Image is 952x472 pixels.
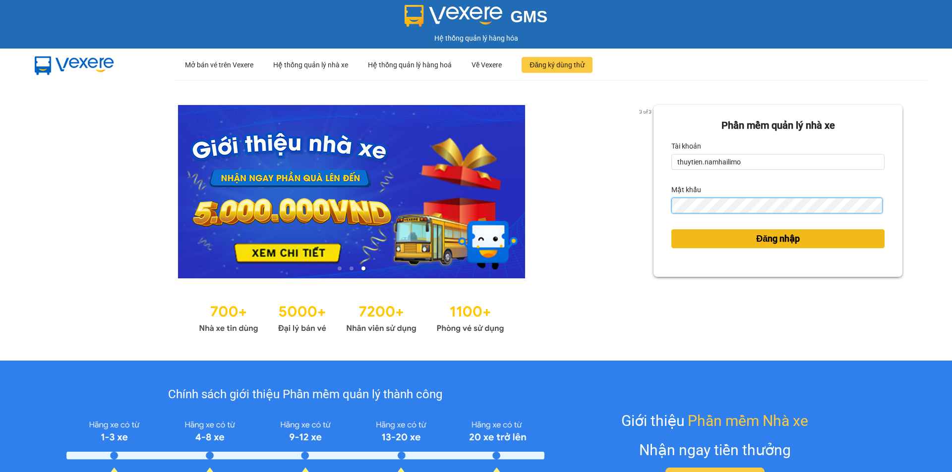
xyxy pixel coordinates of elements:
label: Tài khoản [671,138,701,154]
img: logo 2 [405,5,503,27]
button: Đăng nhập [671,229,885,248]
span: GMS [510,7,547,26]
button: previous slide / item [50,105,63,278]
img: Statistics.png [199,298,504,336]
span: Đăng nhập [756,232,800,246]
div: Giới thiệu [621,409,808,432]
input: Mật khẩu [671,198,882,213]
img: mbUUG5Q.png [25,49,124,81]
a: GMS [405,15,548,23]
input: Tài khoản [671,154,885,170]
div: Hệ thống quản lý hàng hóa [2,33,950,44]
button: next slide / item [640,105,654,278]
div: Phần mềm quản lý nhà xe [671,118,885,133]
div: Chính sách giới thiệu Phần mềm quản lý thành công [66,385,544,404]
li: slide item 3 [361,266,365,270]
div: Về Vexere [472,49,502,81]
div: Hệ thống quản lý nhà xe [273,49,348,81]
span: Đăng ký dùng thử [530,59,585,70]
div: Nhận ngay tiền thưởng [639,438,791,462]
span: Phần mềm Nhà xe [688,409,808,432]
div: Mở bán vé trên Vexere [185,49,253,81]
div: Hệ thống quản lý hàng hoá [368,49,452,81]
li: slide item 2 [350,266,354,270]
li: slide item 1 [338,266,342,270]
p: 3 of 3 [636,105,654,118]
label: Mật khẩu [671,182,701,198]
button: Đăng ký dùng thử [522,57,593,73]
